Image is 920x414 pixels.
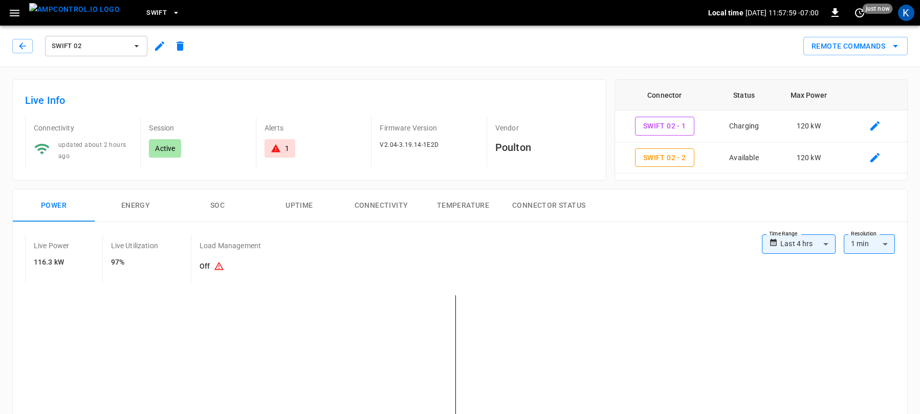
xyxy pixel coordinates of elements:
h6: 116.3 kW [34,257,70,268]
label: Resolution [851,230,877,238]
label: Time Range [769,230,798,238]
span: updated about 2 hours ago [58,141,126,160]
p: Active [155,143,175,154]
table: connector table [615,80,907,173]
button: Energy [95,189,177,222]
td: Available [714,142,774,174]
h6: Live Info [25,92,594,108]
button: Swift 02 - 1 [635,117,694,136]
div: Last 4 hrs [780,234,836,254]
div: 1 [285,143,289,154]
button: Connectivity [340,189,422,222]
p: Alerts [265,123,363,133]
button: Swift 02 [45,36,147,56]
button: Uptime [258,189,340,222]
button: Existing capacity schedules won’t take effect because Load Management is turned off. To activate ... [210,257,228,276]
p: Connectivity [34,123,132,133]
p: Firmware Version [380,123,478,133]
span: just now [863,4,893,14]
p: Load Management [200,241,261,251]
span: Swift [146,7,167,19]
button: SOC [177,189,258,222]
button: Remote Commands [803,37,908,56]
p: Vendor [495,123,594,133]
button: Swift [142,3,184,23]
button: Swift 02 - 2 [635,148,694,167]
button: Temperature [422,189,504,222]
button: set refresh interval [851,5,868,21]
p: Local time [708,8,743,18]
td: Charging [714,111,774,142]
p: Live Power [34,241,70,251]
th: Status [714,80,774,111]
th: Connector [615,80,714,111]
div: 1 min [844,234,895,254]
p: [DATE] 11:57:59 -07:00 [746,8,819,18]
h6: Poulton [495,139,594,156]
h6: 97% [111,257,158,268]
p: Session [149,123,247,133]
span: Swift 02 [52,40,127,52]
td: 120 kW [774,142,843,174]
button: Power [13,189,95,222]
img: ampcontrol.io logo [29,3,120,16]
h6: Off [200,257,261,276]
th: Max Power [774,80,843,111]
div: remote commands options [803,37,908,56]
span: V2.04-3.19.14-1E2D [380,141,439,148]
button: Connector Status [504,189,594,222]
td: 120 kW [774,111,843,142]
p: Live Utilization [111,241,158,251]
div: profile-icon [898,5,914,21]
